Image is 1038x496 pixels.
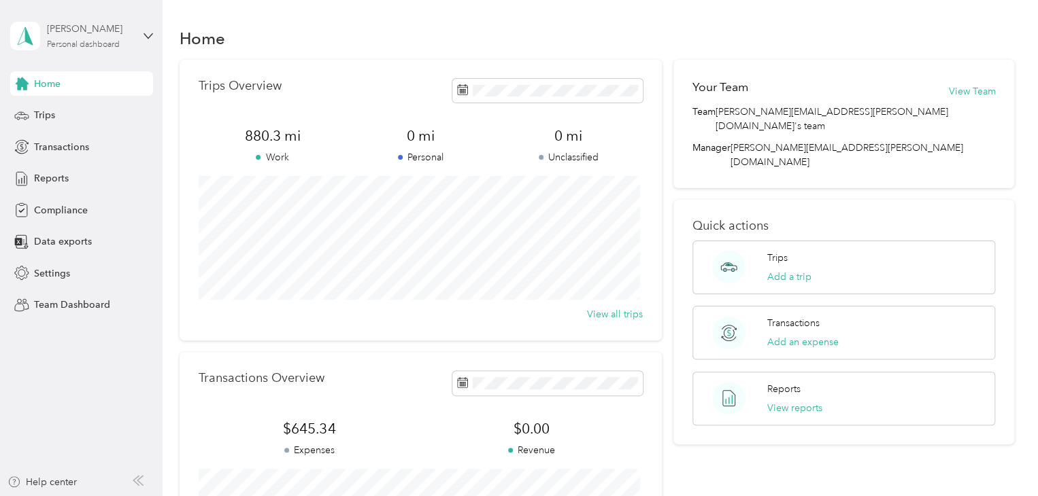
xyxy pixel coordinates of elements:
[767,316,820,330] p: Transactions
[199,371,324,385] p: Transactions Overview
[420,419,642,438] span: $0.00
[34,171,69,185] span: Reports
[716,105,995,133] span: [PERSON_NAME][EMAIL_ADDRESS][PERSON_NAME][DOMAIN_NAME]'s team
[767,382,801,396] p: Reports
[199,419,420,438] span: $645.34
[495,150,643,164] p: Unclassified
[767,335,839,349] button: Add an expense
[346,150,495,164] p: Personal
[767,270,811,284] button: Add a trip
[420,443,642,457] p: Revenue
[34,108,55,122] span: Trips
[199,150,347,164] p: Work
[767,401,822,415] button: View reports
[767,251,788,265] p: Trips
[199,443,420,457] p: Expenses
[7,475,77,489] button: Help center
[692,105,716,133] span: Team
[346,126,495,145] span: 0 mi
[34,266,70,281] span: Settings
[34,298,110,312] span: Team Dashboard
[692,79,748,96] h2: Your Team
[495,126,643,145] span: 0 mi
[34,203,88,217] span: Compliance
[180,31,225,46] h1: Home
[731,142,963,168] span: [PERSON_NAME][EMAIL_ADDRESS][PERSON_NAME][DOMAIN_NAME]
[34,140,89,154] span: Transactions
[962,420,1038,496] iframe: Everlance-gr Chat Button Frame
[692,219,995,233] p: Quick actions
[199,126,347,145] span: 880.3 mi
[948,84,995,99] button: View Team
[34,234,92,249] span: Data exports
[692,141,731,169] span: Manager
[199,79,282,93] p: Trips Overview
[587,307,643,321] button: View all trips
[47,22,132,36] div: [PERSON_NAME]
[47,41,120,49] div: Personal dashboard
[34,77,61,91] span: Home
